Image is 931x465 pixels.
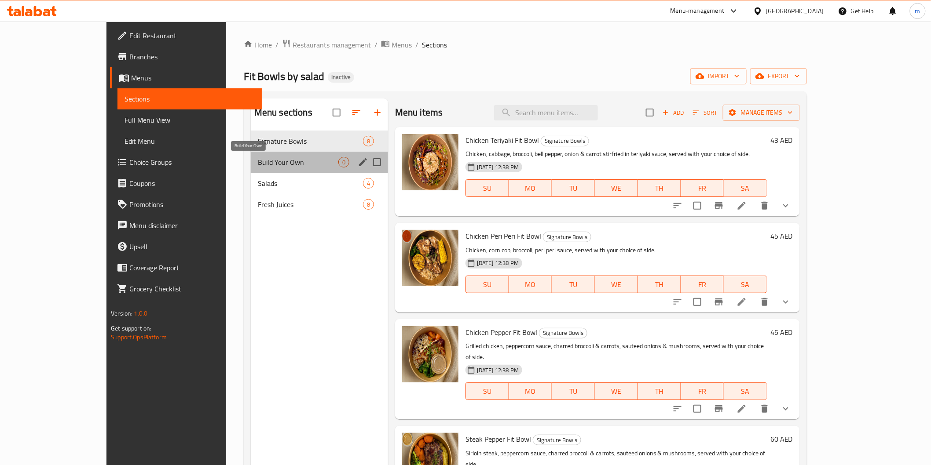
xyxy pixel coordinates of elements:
[111,323,151,334] span: Get support on:
[258,136,363,146] span: Signature Bowls
[693,108,717,118] span: Sort
[473,366,522,374] span: [DATE] 12:38 PM
[473,163,522,171] span: [DATE] 12:38 PM
[533,435,581,445] span: Signature Bowls
[251,194,388,215] div: Fresh Juices8
[770,433,793,445] h6: 60 AED
[730,107,793,118] span: Manage items
[641,182,678,195] span: TH
[541,136,589,146] span: Signature Bowls
[685,182,721,195] span: FR
[775,291,796,312] button: show more
[775,195,796,216] button: show more
[402,326,458,382] img: Chicken Pepper Fit Bowl
[117,88,262,109] a: Sections
[363,200,374,209] span: 8
[539,328,587,338] span: Signature Bowls
[129,178,255,189] span: Coupons
[110,25,262,46] a: Edit Restaurant
[750,68,807,84] button: export
[465,382,509,400] button: SU
[129,283,255,294] span: Grocery Checklist
[251,173,388,194] div: Salads4
[363,136,374,146] div: items
[688,293,707,311] span: Select to update
[254,106,312,119] h2: Menu sections
[415,40,418,50] li: /
[727,278,763,291] span: SA
[737,200,747,211] a: Edit menu item
[129,30,255,41] span: Edit Restaurant
[539,328,587,338] div: Signature Bowls
[552,382,595,400] button: TU
[356,156,370,169] button: edit
[465,229,541,243] span: Chicken Peri Peri Fit Bowl
[374,40,378,50] li: /
[129,51,255,62] span: Branches
[708,195,729,216] button: Branch-specific-item
[638,179,681,197] button: TH
[110,257,262,278] a: Coverage Report
[724,276,767,293] button: SA
[258,178,363,189] span: Salads
[781,297,791,307] svg: Show Choices
[465,245,767,256] p: Chicken, corn cob, broccoli, peri peri sauce, served with your choice of side.
[681,382,724,400] button: FR
[465,179,509,197] button: SU
[363,178,374,189] div: items
[509,276,552,293] button: MO
[754,195,775,216] button: delete
[110,67,262,88] a: Menus
[691,106,719,120] button: Sort
[395,106,443,119] h2: Menu items
[381,39,412,51] a: Menus
[129,199,255,210] span: Promotions
[110,278,262,299] a: Grocery Checklist
[641,103,659,122] span: Select section
[465,134,539,147] span: Chicken Teriyaki Fit Bowl
[469,182,506,195] span: SU
[367,102,388,123] button: Add section
[915,6,920,16] span: m
[727,385,763,398] span: SA
[339,158,349,167] span: 0
[513,385,549,398] span: MO
[338,157,349,167] div: items
[555,385,591,398] span: TU
[251,127,388,218] nav: Menu sections
[697,71,740,82] span: import
[402,230,458,286] img: Chicken Peri Peri Fit Bowl
[117,131,262,152] a: Edit Menu
[598,278,634,291] span: WE
[688,196,707,215] span: Select to update
[685,278,721,291] span: FR
[465,326,537,339] span: Chicken Pepper Fit Bowl
[754,291,775,312] button: delete
[125,94,255,104] span: Sections
[667,291,688,312] button: sort-choices
[473,259,522,267] span: [DATE] 12:38 PM
[346,102,367,123] span: Sort sections
[708,291,729,312] button: Branch-specific-item
[402,134,458,190] img: Chicken Teriyaki Fit Bowl
[555,182,591,195] span: TU
[363,137,374,145] span: 8
[494,105,598,120] input: search
[111,331,167,343] a: Support.OpsPlatform
[327,103,346,122] span: Select all sections
[258,199,363,210] span: Fresh Juices
[661,108,685,118] span: Add
[251,152,388,173] div: Build Your Own0edit
[513,278,549,291] span: MO
[543,232,591,242] div: Signature Bowls
[465,276,509,293] button: SU
[598,182,634,195] span: WE
[363,179,374,188] span: 4
[659,106,687,120] button: Add
[110,173,262,194] a: Coupons
[638,276,681,293] button: TH
[681,179,724,197] button: FR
